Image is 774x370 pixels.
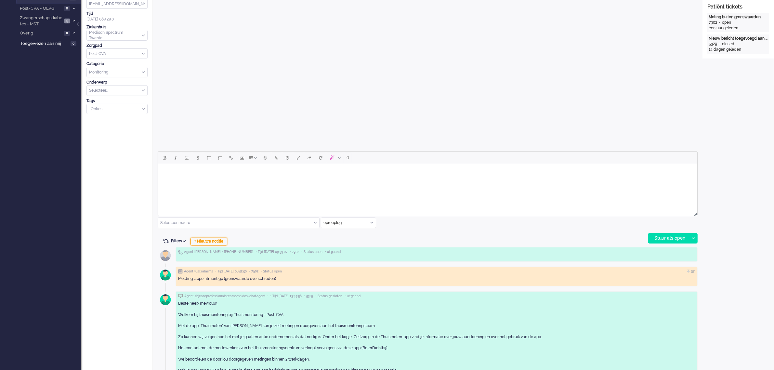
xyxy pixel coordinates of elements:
span: Agent lusciialarms [184,269,213,274]
span: • Tijd [DATE] 09:39:07 [256,250,287,254]
button: Clear formatting [304,152,315,163]
span: 0 [71,41,76,46]
span: • 7902 [290,250,299,254]
span: Post-CVA - OLVG [19,6,62,12]
span: • Status open [301,250,322,254]
button: Insert/edit link [226,152,237,163]
span: • Status open [261,269,282,274]
span: • Tijd [DATE] 13:49:56 [270,294,302,298]
img: avatar [157,292,174,308]
span: • 7902 [249,269,258,274]
img: ic_chat_grey.svg [178,294,183,298]
div: 5329 [709,41,717,47]
div: Categorie [86,61,148,67]
div: 14 dagen geleden [709,47,768,52]
span: 0 [347,155,349,160]
button: Add attachment [271,152,282,163]
div: Tags [86,98,148,104]
div: Onderwerp [86,80,148,85]
button: Reset content [315,152,326,163]
button: Bold [159,152,170,163]
div: + Nieuwe notitie [190,238,227,245]
span: Agent zbjcareprofessionalsteamomnideskchatagent • [184,294,268,298]
div: Tijd [86,11,148,17]
button: Strikethrough [192,152,203,163]
div: Ziekenhuis [86,24,148,30]
div: open [722,20,731,25]
div: - [717,41,722,47]
div: Meting buiten grenswaarden [709,14,768,20]
img: ic_note_grey.svg [178,269,183,274]
img: avatar [157,267,174,283]
span: • 5329 [304,294,313,298]
span: 0 [64,6,70,11]
a: Toegewezen aan mij 0 [19,40,81,47]
div: 7902 [709,20,717,25]
span: • Status gesloten [315,294,342,298]
span: • uitgaand [325,250,341,254]
button: Numbered list [215,152,226,163]
span: Filters [171,239,188,243]
div: Nieuw bericht toegevoegd aan gesprek [709,36,768,41]
div: Resize [692,210,697,216]
button: AI [326,152,344,163]
button: Delay message [282,152,293,163]
div: Zorgpad [86,43,148,48]
div: Stuur als open [649,233,689,243]
div: Select Tags [86,104,148,114]
span: 5 [64,19,70,23]
button: Bullet list [203,152,215,163]
div: closed [722,41,734,47]
span: • Tijd [DATE] 08:52:50 [215,269,247,274]
div: Patiënt tickets [707,3,769,11]
button: Emoticons [260,152,271,163]
button: Underline [181,152,192,163]
img: avatar [157,247,174,264]
div: Melding: appointment gp (grenswaarde overschreden) [178,276,695,282]
div: [DATE] 08:52:50 [86,11,148,22]
div: één uur geleden [709,25,768,31]
span: Overig [19,30,62,36]
span: Toegewezen aan mij [20,41,69,47]
span: • uitgaand [345,294,361,298]
button: Table [248,152,260,163]
button: Italic [170,152,181,163]
span: 0 [64,31,70,36]
div: - [717,20,722,25]
iframe: Rich Text Area [158,164,697,210]
span: Zwangerschapsdiabetes - MST [19,15,62,27]
img: ic_telephone_grey.svg [178,250,183,255]
button: 0 [344,152,352,163]
button: Fullscreen [293,152,304,163]
span: Agent [PERSON_NAME] • [PHONE_NUMBER] [184,250,253,254]
button: Insert/edit image [237,152,248,163]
